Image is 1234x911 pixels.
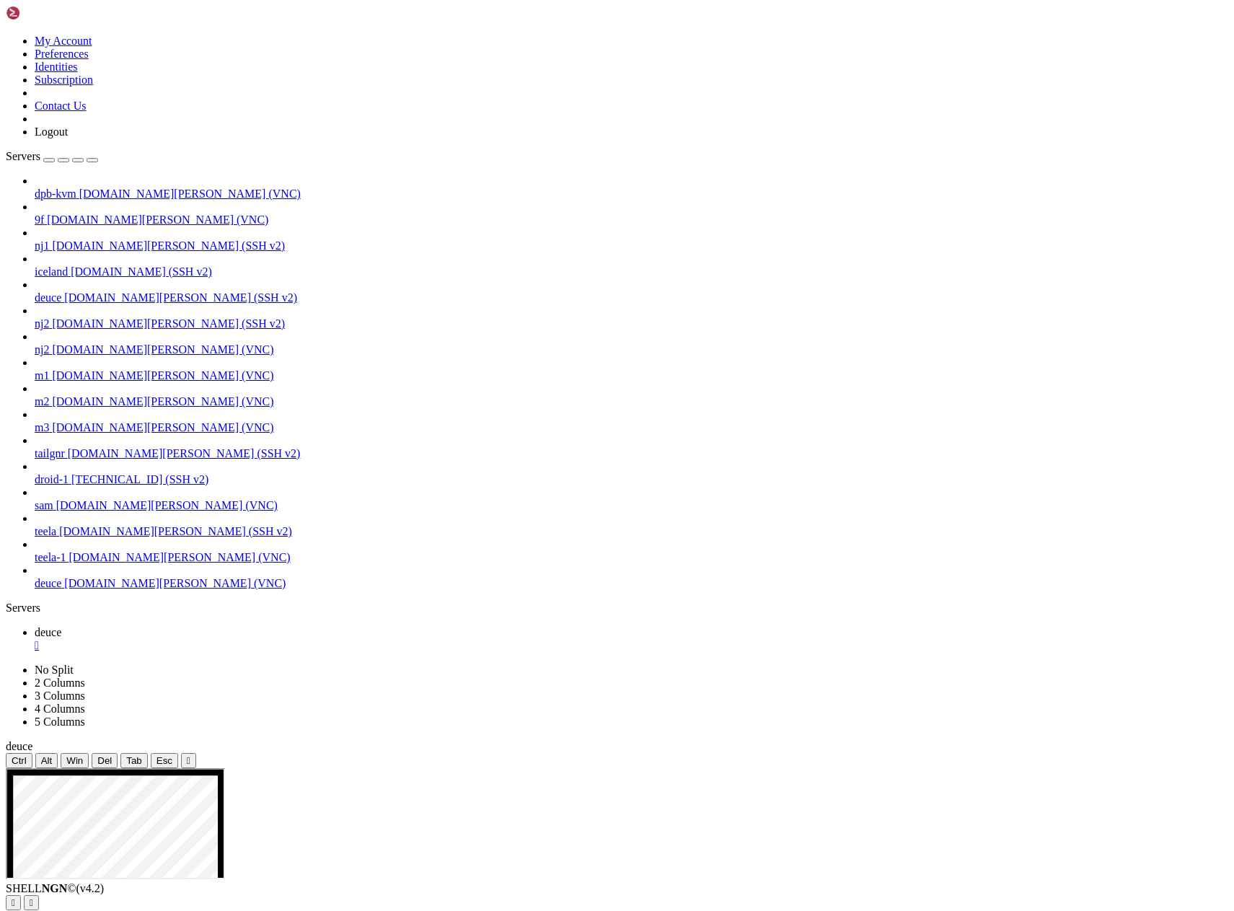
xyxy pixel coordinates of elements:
span: m2 [35,395,49,408]
a:  [35,639,1228,652]
a: Logout [35,126,68,138]
li: deuce [DOMAIN_NAME][PERSON_NAME] (SSH v2) [35,278,1228,304]
li: nj2 [DOMAIN_NAME][PERSON_NAME] (SSH v2) [35,304,1228,330]
div: Servers [6,602,1228,615]
a: nj2 [DOMAIN_NAME][PERSON_NAME] (VNC) [35,343,1228,356]
span: [DOMAIN_NAME][PERSON_NAME] (SSH v2) [52,317,285,330]
a: dpb-kvm [DOMAIN_NAME][PERSON_NAME] (VNC) [35,188,1228,201]
button: Win [61,753,89,768]
span: Del [97,755,112,766]
a: Identities [35,61,78,73]
span: [DOMAIN_NAME][PERSON_NAME] (VNC) [52,421,273,434]
a: 9f [DOMAIN_NAME][PERSON_NAME] (VNC) [35,214,1228,226]
li: sam [DOMAIN_NAME][PERSON_NAME] (VNC) [35,486,1228,512]
button:  [6,895,21,910]
span: Win [66,755,83,766]
a: 5 Columns [35,716,85,728]
span: deuce [35,626,61,638]
span: nj1 [35,239,49,252]
a: My Account [35,35,92,47]
span: droid-1 [35,473,69,485]
a: m3 [DOMAIN_NAME][PERSON_NAME] (VNC) [35,421,1228,434]
span: teela-1 [35,551,66,563]
a: Contact Us [35,100,87,112]
span: m1 [35,369,49,382]
a: teela-1 [DOMAIN_NAME][PERSON_NAME] (VNC) [35,551,1228,564]
button: Ctrl [6,753,32,768]
button: Alt [35,753,58,768]
span: 4.2.0 [76,882,105,894]
span: Tab [126,755,142,766]
span: SHELL © [6,882,104,894]
a: tailgnr [DOMAIN_NAME][PERSON_NAME] (SSH v2) [35,447,1228,460]
span: dpb-kvm [35,188,76,200]
span: m3 [35,421,49,434]
span: [DOMAIN_NAME] (SSH v2) [71,265,212,278]
button: Del [92,753,118,768]
div:  [30,897,33,908]
span: tailgnr [35,447,65,459]
a: nj1 [DOMAIN_NAME][PERSON_NAME] (SSH v2) [35,239,1228,252]
span: [DOMAIN_NAME][PERSON_NAME] (SSH v2) [68,447,301,459]
li: 9f [DOMAIN_NAME][PERSON_NAME] (VNC) [35,201,1228,226]
span: Esc [157,755,172,766]
span: sam [35,499,53,511]
span: deuce [6,740,32,752]
span: nj2 [35,317,49,330]
a: teela [DOMAIN_NAME][PERSON_NAME] (SSH v2) [35,525,1228,538]
a: m2 [DOMAIN_NAME][PERSON_NAME] (VNC) [35,395,1228,408]
button:  [181,753,196,768]
button: Esc [151,753,178,768]
span: [TECHNICAL_ID] (SSH v2) [71,473,208,485]
span: [DOMAIN_NAME][PERSON_NAME] (VNC) [52,369,273,382]
span: deuce [35,291,61,304]
span: [DOMAIN_NAME][PERSON_NAME] (VNC) [56,499,278,511]
b: NGN [42,882,68,894]
a: No Split [35,664,74,676]
li: nj1 [DOMAIN_NAME][PERSON_NAME] (SSH v2) [35,226,1228,252]
li: teela [DOMAIN_NAME][PERSON_NAME] (SSH v2) [35,512,1228,538]
a: droid-1 [TECHNICAL_ID] (SSH v2) [35,473,1228,486]
li: dpb-kvm [DOMAIN_NAME][PERSON_NAME] (VNC) [35,175,1228,201]
div:  [187,755,190,766]
li: nj2 [DOMAIN_NAME][PERSON_NAME] (VNC) [35,330,1228,356]
a: deuce [DOMAIN_NAME][PERSON_NAME] (VNC) [35,577,1228,590]
span: [DOMAIN_NAME][PERSON_NAME] (VNC) [79,188,301,200]
a: deuce [35,626,1228,652]
a: Servers [6,150,98,162]
a: 3 Columns [35,690,85,702]
li: teela-1 [DOMAIN_NAME][PERSON_NAME] (VNC) [35,538,1228,564]
span: [DOMAIN_NAME][PERSON_NAME] (VNC) [52,343,273,356]
a: 4 Columns [35,703,85,715]
a: 2 Columns [35,677,85,689]
span: iceland [35,265,68,278]
li: deuce [DOMAIN_NAME][PERSON_NAME] (VNC) [35,564,1228,590]
li: m2 [DOMAIN_NAME][PERSON_NAME] (VNC) [35,382,1228,408]
span: [DOMAIN_NAME][PERSON_NAME] (SSH v2) [64,291,297,304]
span: Servers [6,150,40,162]
a: sam [DOMAIN_NAME][PERSON_NAME] (VNC) [35,499,1228,512]
span: Alt [41,755,53,766]
span: nj2 [35,343,49,356]
a: m1 [DOMAIN_NAME][PERSON_NAME] (VNC) [35,369,1228,382]
a: nj2 [DOMAIN_NAME][PERSON_NAME] (SSH v2) [35,317,1228,330]
li: m3 [DOMAIN_NAME][PERSON_NAME] (VNC) [35,408,1228,434]
span: 9f [35,214,44,226]
span: [DOMAIN_NAME][PERSON_NAME] (VNC) [47,214,268,226]
li: tailgnr [DOMAIN_NAME][PERSON_NAME] (SSH v2) [35,434,1228,460]
a: deuce [DOMAIN_NAME][PERSON_NAME] (SSH v2) [35,291,1228,304]
span: teela [35,525,56,537]
span: [DOMAIN_NAME][PERSON_NAME] (SSH v2) [52,239,285,252]
a: Subscription [35,74,93,86]
span: [DOMAIN_NAME][PERSON_NAME] (SSH v2) [59,525,292,537]
li: droid-1 [TECHNICAL_ID] (SSH v2) [35,460,1228,486]
a: iceland [DOMAIN_NAME] (SSH v2) [35,265,1228,278]
button:  [24,895,39,910]
img: Shellngn [6,6,89,20]
li: m1 [DOMAIN_NAME][PERSON_NAME] (VNC) [35,356,1228,382]
a: Preferences [35,48,89,60]
span: Ctrl [12,755,27,766]
span: deuce [35,577,61,589]
span: [DOMAIN_NAME][PERSON_NAME] (VNC) [64,577,286,589]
